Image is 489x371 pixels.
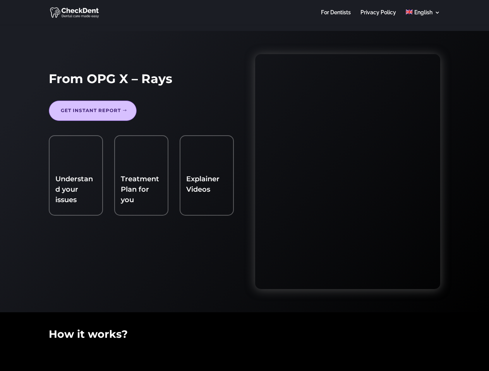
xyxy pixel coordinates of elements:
a: Privacy Policy [360,10,396,25]
span: Understand your issues [55,175,93,204]
a: Get Instant report [49,100,137,121]
iframe: How to Upload Your X-Ray & Get Instant Second Opnion [255,54,440,289]
h1: From OPG X – Rays [49,71,233,90]
a: For Dentists [321,10,351,25]
a: Treatment Plan for you [121,175,159,204]
a: Explainer Videos [186,175,220,194]
span: How it works? [49,328,128,340]
span: English [414,9,432,15]
img: CheckDent [50,6,100,19]
a: English [406,10,440,25]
